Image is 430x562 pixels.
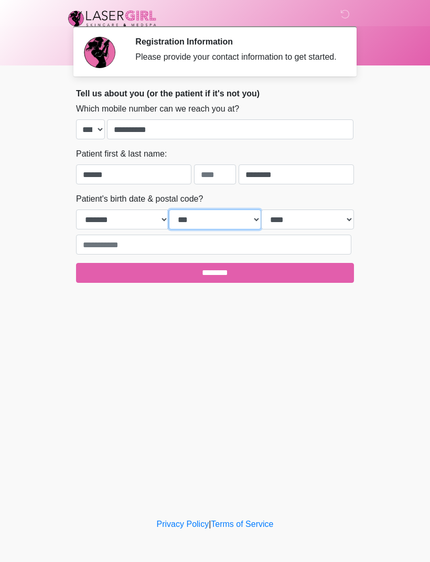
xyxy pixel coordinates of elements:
a: Terms of Service [211,520,273,528]
label: Which mobile number can we reach you at? [76,103,239,115]
label: Patient's birth date & postal code? [76,193,203,205]
img: Agent Avatar [84,37,115,68]
h2: Tell us about you (or the patient if it's not you) [76,89,354,98]
a: Privacy Policy [157,520,209,528]
img: Laser Girl Med Spa LLC Logo [66,8,159,29]
h2: Registration Information [135,37,338,47]
label: Patient first & last name: [76,148,167,160]
a: | [209,520,211,528]
div: Please provide your contact information to get started. [135,51,338,63]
